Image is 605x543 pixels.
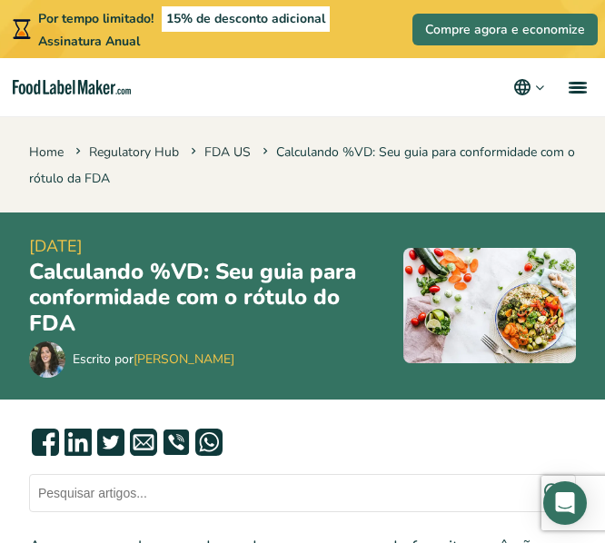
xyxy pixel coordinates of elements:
font: Assinatura Anual [38,33,140,50]
font: [DATE] [29,235,83,257]
div: Open Intercom Messenger [543,481,587,525]
font: Escrito por [73,350,134,368]
font: Calculando %VD: Seu guia para conformidade com o rótulo do FDA [29,257,356,339]
font: Por tempo limitado! [38,10,154,27]
a: [PERSON_NAME] [134,350,234,368]
a: FDA US [204,143,251,161]
a: Compre agora e economize [412,14,598,45]
a: Regulatory Hub [89,143,179,161]
a: menu [547,58,605,116]
font: Compre agora e economize [425,21,585,38]
img: Maria Abi Hanna - Etiquetadora de Alimentos [29,341,65,378]
font: Calculando %VD: Seu guia para conformidade com o rótulo da FDA [29,143,575,187]
font: 15% de desconto adicional [166,10,325,27]
a: Home [29,143,64,161]
input: Pesquisar artigos... [29,474,576,512]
